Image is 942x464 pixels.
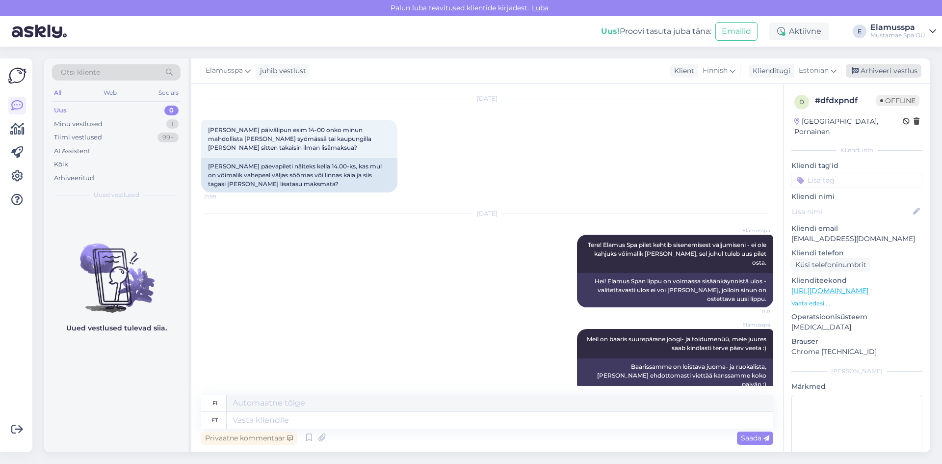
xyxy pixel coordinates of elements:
[601,27,620,36] b: Uus!
[733,227,770,234] span: Elamusspa
[791,173,922,188] input: Lisa tag
[769,23,829,40] div: Aktiivne
[54,119,103,129] div: Minu vestlused
[211,412,218,429] div: et
[815,95,876,107] div: # dfdxpndf
[102,86,119,99] div: Web
[791,322,922,332] p: [MEDICAL_DATA]
[588,241,768,266] span: Tere! Elamus Spa pilet kehtib sisenemisest väljumiseni - ei ole kahjuks võimalik [PERSON_NAME], s...
[791,191,922,202] p: Kliendi nimi
[791,258,870,272] div: Küsi telefoninumbrit
[792,206,911,217] input: Lisa nimi
[201,432,297,445] div: Privaatne kommentaar
[870,31,925,39] div: Mustamäe Spa OÜ
[791,275,922,286] p: Klienditeekond
[715,22,758,41] button: Emailid
[703,65,728,76] span: Finnish
[794,116,903,137] div: [GEOGRAPHIC_DATA], Pornainen
[61,67,100,78] span: Otsi kliente
[870,24,936,39] a: ElamusspaMustamäe Spa OÜ
[54,106,67,115] div: Uus
[749,66,790,76] div: Klienditugi
[529,3,551,12] span: Luba
[212,395,217,411] div: fi
[791,299,922,308] p: Vaata edasi ...
[791,312,922,322] p: Operatsioonisüsteem
[853,25,866,38] div: E
[791,223,922,234] p: Kliendi email
[670,66,694,76] div: Klient
[791,248,922,258] p: Kliendi telefon
[799,65,829,76] span: Estonian
[791,161,922,171] p: Kliendi tag'id
[791,234,922,244] p: [EMAIL_ADDRESS][DOMAIN_NAME]
[8,66,26,85] img: Askly Logo
[791,347,922,357] p: Chrome [TECHNICAL_ID]
[791,382,922,392] p: Märkmed
[44,226,188,314] img: No chats
[201,94,773,103] div: [DATE]
[733,308,770,315] span: 11:11
[791,286,868,295] a: [URL][DOMAIN_NAME]
[157,86,181,99] div: Socials
[164,106,179,115] div: 0
[66,323,167,333] p: Uued vestlused tulevad siia.
[870,24,925,31] div: Elamusspa
[54,146,90,156] div: AI Assistent
[577,273,773,307] div: Hei! Elamus Span lippu on voimassa sisäänkäynnistä ulos - valitettavasti ulos ei voi [PERSON_NAME...
[54,133,102,142] div: Tiimi vestlused
[201,209,773,218] div: [DATE]
[876,95,919,106] span: Offline
[791,336,922,347] p: Brauser
[54,173,94,183] div: Arhiveeritud
[601,26,711,37] div: Proovi tasuta juba täna:
[54,160,68,169] div: Kõik
[204,193,241,200] span: 21:59
[799,98,804,106] span: d
[587,335,768,352] span: Meil on baaris suurepärane joogi- ja toidumenüü, meie juures saab kindlasti terve päev veeta :)
[846,64,921,78] div: Arhiveeri vestlus
[206,65,243,76] span: Elamusspa
[201,158,397,192] div: [PERSON_NAME] päevapileti näiteks kella 14.00-ks, kas mul on võimalik vahepeal väljas söömas või ...
[577,358,773,393] div: Baarissamme on loistava juoma- ja ruokalista, [PERSON_NAME] ehdottomasti viettää kanssamme koko p...
[52,86,63,99] div: All
[733,321,770,328] span: Elamusspa
[256,66,306,76] div: juhib vestlust
[157,133,179,142] div: 99+
[94,191,139,199] span: Uued vestlused
[166,119,179,129] div: 1
[791,146,922,155] div: Kliendi info
[741,434,769,442] span: Saada
[791,367,922,376] div: [PERSON_NAME]
[208,126,373,151] span: [PERSON_NAME] päivälipun esim 14-00 onko minun mahdollista [PERSON_NAME] syömässä tai kaupungilla...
